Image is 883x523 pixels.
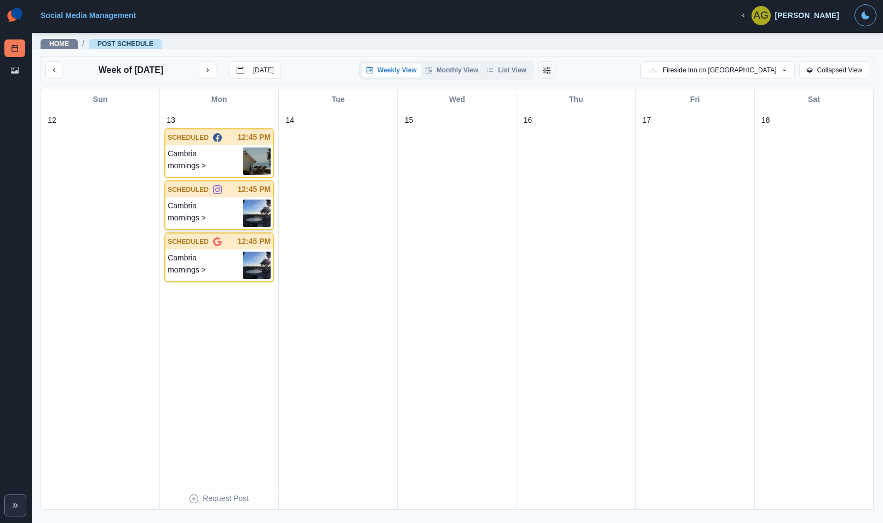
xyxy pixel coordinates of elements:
[48,115,56,126] p: 12
[160,89,279,110] div: Mon
[755,89,874,110] div: Sat
[167,115,175,126] p: 13
[640,61,795,79] button: Fireside Inn on [GEOGRAPHIC_DATA]
[483,64,531,77] button: List View
[168,147,243,175] p: Cambria mornings >
[405,115,414,126] p: 15
[421,64,483,77] button: Monthly View
[279,89,398,110] div: Tue
[199,61,216,79] button: next month
[731,4,848,26] button: [PERSON_NAME]
[168,200,243,227] p: Cambria mornings >
[362,64,421,77] button: Weekly View
[41,89,160,110] div: Sun
[99,64,164,77] p: Week of [DATE]
[82,38,84,49] span: /
[4,494,26,516] button: Expand
[4,39,25,57] a: Post Schedule
[524,115,532,126] p: 16
[517,89,636,110] div: Thu
[243,252,271,279] img: m3ycnspxb6m0zev12m00
[253,66,274,74] p: [DATE]
[168,252,243,279] p: Cambria mornings >
[203,493,249,504] p: Request Post
[168,133,209,143] p: SCHEDULED
[753,2,769,29] div: Aerin Ginsberg
[230,61,281,79] button: go to today
[49,40,69,48] a: Home
[538,61,555,79] button: Change View Order
[98,40,153,48] a: Post Schedule
[775,11,839,20] div: [PERSON_NAME]
[761,115,770,126] p: 18
[238,184,271,195] p: 12:45 PM
[168,185,209,195] p: SCHEDULED
[243,147,271,175] img: ncrbdkfugw7xa1cfsm6c
[243,200,271,227] img: m3ycnspxb6m0zev12m00
[398,89,517,110] div: Wed
[4,61,25,79] a: Media Library
[647,65,658,76] img: 155873564423376
[799,61,870,79] button: Collapsed View
[168,237,209,247] p: SCHEDULED
[285,115,294,126] p: 14
[643,115,651,126] p: 17
[855,4,876,26] button: Toggle Mode
[41,11,136,20] a: Social Media Management
[45,61,63,79] button: previous month
[238,236,271,247] p: 12:45 PM
[41,38,162,49] nav: breadcrumb
[238,132,271,143] p: 12:45 PM
[636,89,755,110] div: Fri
